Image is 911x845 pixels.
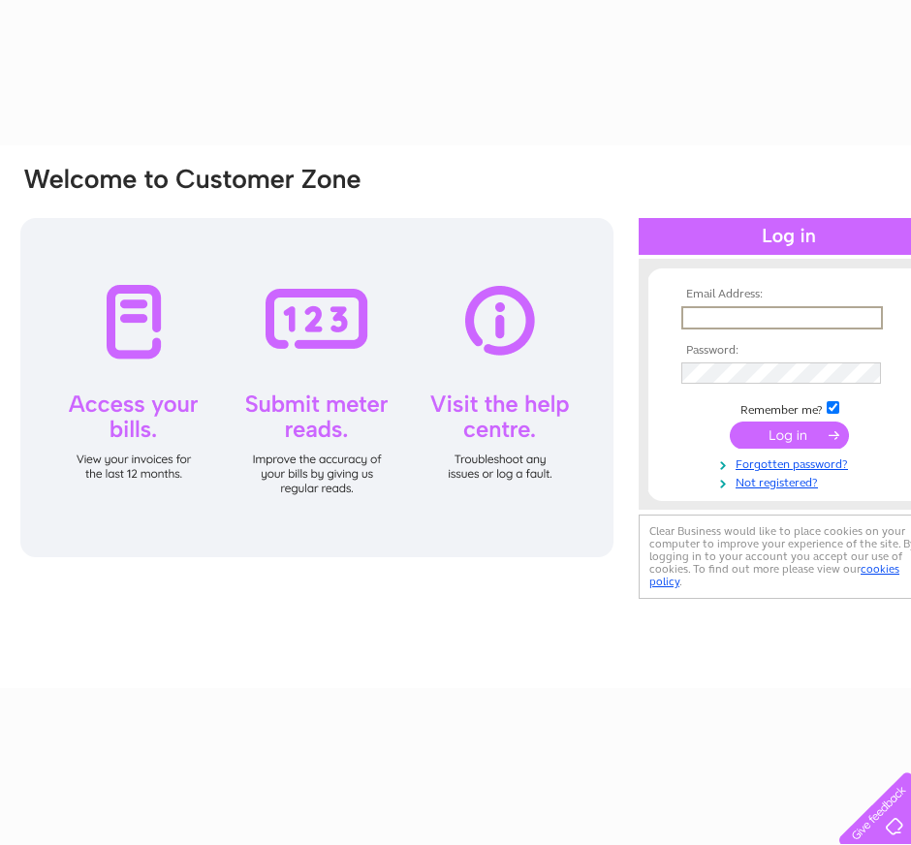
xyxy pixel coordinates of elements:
[681,472,901,490] a: Not registered?
[649,562,899,588] a: cookies policy
[681,454,901,472] a: Forgotten password?
[676,344,901,358] th: Password:
[676,398,901,418] td: Remember me?
[730,422,849,449] input: Submit
[676,288,901,301] th: Email Address:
